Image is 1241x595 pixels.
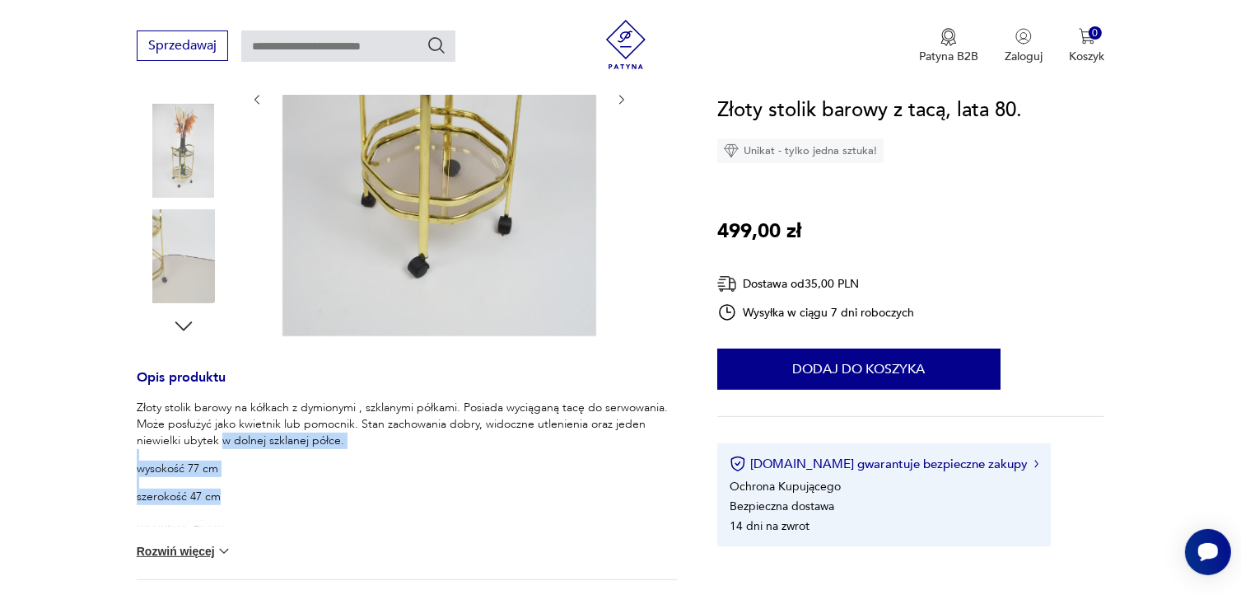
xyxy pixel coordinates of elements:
[137,489,678,505] p: szerokość 47 cm
[940,28,957,46] img: Ikona medalu
[1005,49,1043,64] p: Zaloguj
[1079,28,1095,45] img: Ikona koszyka
[137,104,231,198] img: Zdjęcie produktu Złoty stolik barowy z tacą, lata 80.
[730,499,834,514] li: Bezpieczna dostawa
[730,456,746,472] img: Ikona certyfikatu
[1034,460,1039,468] img: Ikona strzałki w prawo
[730,456,1038,472] button: [DOMAIN_NAME] gwarantuje bezpieczne zakupy
[717,274,915,294] div: Dostawa od 35,00 PLN
[1005,28,1043,64] button: Zaloguj
[137,372,678,400] h3: Opis produktu
[717,138,884,163] div: Unikat - tylko jedna sztuka!
[717,274,737,294] img: Ikona dostawy
[717,95,1022,126] h1: Złoty stolik barowy z tacą, lata 80.
[137,30,228,61] button: Sprzedawaj
[137,461,678,477] p: wysokość 77 cm
[919,28,978,64] a: Ikona medaluPatyna B2B
[717,302,915,322] div: Wysyłka w ciągu 7 dni roboczych
[216,543,232,560] img: chevron down
[137,209,231,303] img: Zdjęcie produktu Złoty stolik barowy z tacą, lata 80.
[1015,28,1032,45] img: Ikonka użytkownika
[730,479,841,494] li: Ochrona Kupującego
[601,20,651,69] img: Patyna - sklep z meblami i dekoracjami vintage
[137,400,678,449] p: Złoty stolik barowy na kółkach z dymionymi , szklanymi półkami. Posiada wyciąganą tacę do serwowa...
[730,518,809,534] li: 14 dni na zwrot
[717,349,1001,390] button: Dodaj do koszyka
[724,143,739,158] img: Ikona diamentu
[919,49,978,64] p: Patyna B2B
[717,216,801,247] p: 499,00 zł
[919,28,978,64] button: Patyna B2B
[1069,28,1104,64] button: 0Koszyk
[137,41,228,53] a: Sprzedawaj
[1069,49,1104,64] p: Koszyk
[137,543,232,560] button: Rozwiń więcej
[1089,26,1103,40] div: 0
[1185,529,1231,575] iframe: Smartsupp widget button
[427,35,446,55] button: Szukaj
[137,517,678,533] p: głębokość 47 cm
